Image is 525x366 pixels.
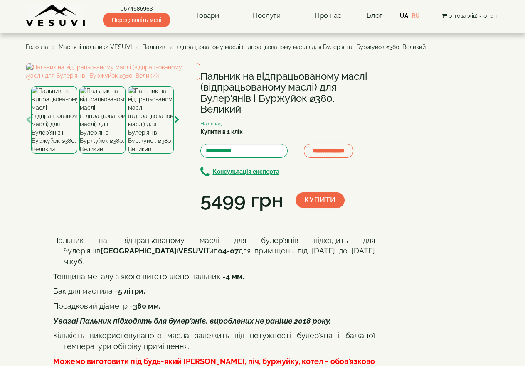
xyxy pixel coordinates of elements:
img: Пальник на відпрацьованому маслі (відпрацьованому маслі) для Булер'янів і Буржуйок ⌀380. Великий [26,63,200,80]
a: Головна [26,44,48,50]
p: Посадковий діаметр - [63,301,375,312]
span: [GEOGRAPHIC_DATA] [101,246,177,255]
small: На складі [200,121,223,127]
: Кількість використовуваного масла залежить від потужності булер'яна і бажаної температури обігрів... [53,331,375,351]
span: Увага! Пальник підходять для булер'янів, вироблених не раніше 2018 року. [53,317,331,325]
button: 0 товар(ів) - 0грн [439,11,499,20]
button: Купити [296,192,345,208]
b: Консультація експерта [213,169,279,175]
p: Пальник на відпрацьованому маслі для булер'янів підходить для булер'янів і Тип для приміщень від ... [63,235,375,267]
a: Масляні пальники VESUVI [59,44,132,50]
img: Пальник на відпрацьованому маслі (відпрацьованому маслі) для Булер'янів і Буржуйок ⌀380. Великий [128,86,174,154]
span: Товщина металу з якого виготовлено пальник - [53,272,244,281]
a: Товари [187,6,227,25]
b: 380 мм. [133,302,160,310]
a: Блог [367,11,382,20]
img: Завод VESUVI [26,4,86,27]
div: 5499 грн [200,186,283,214]
span: 0 товар(ів) - 0грн [449,12,497,19]
a: Про нас [306,6,350,25]
a: UA [400,12,408,19]
a: Послуги [244,6,289,25]
a: RU [412,12,420,19]
b: 5 літри. [118,287,145,295]
label: Купити в 1 клік [200,128,243,136]
b: 4 мм. [226,272,244,281]
span: 04-07 [218,246,239,255]
img: Пальник на відпрацьованому маслі (відпрацьованому маслі) для Булер'янів і Буржуйок ⌀380. Великий [79,86,126,154]
span: Бак для мастила - [53,287,118,295]
img: Пальник на відпрацьованому маслі (відпрацьованому маслі) для Булер'янів і Буржуйок ⌀380. Великий [31,86,77,154]
span: Пальник на відпрацьованому маслі (відпрацьованому маслі) для Булер'янів і Буржуйок ⌀380. Великий [142,44,426,50]
span: Передзвоніть мені [103,13,170,27]
span: VESUVI [178,246,205,255]
a: 0674586963 [103,5,170,13]
h1: Пальник на відпрацьованому маслі (відпрацьованому маслі) для Булер'янів і Буржуйок ⌀380. Великий [200,71,375,115]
